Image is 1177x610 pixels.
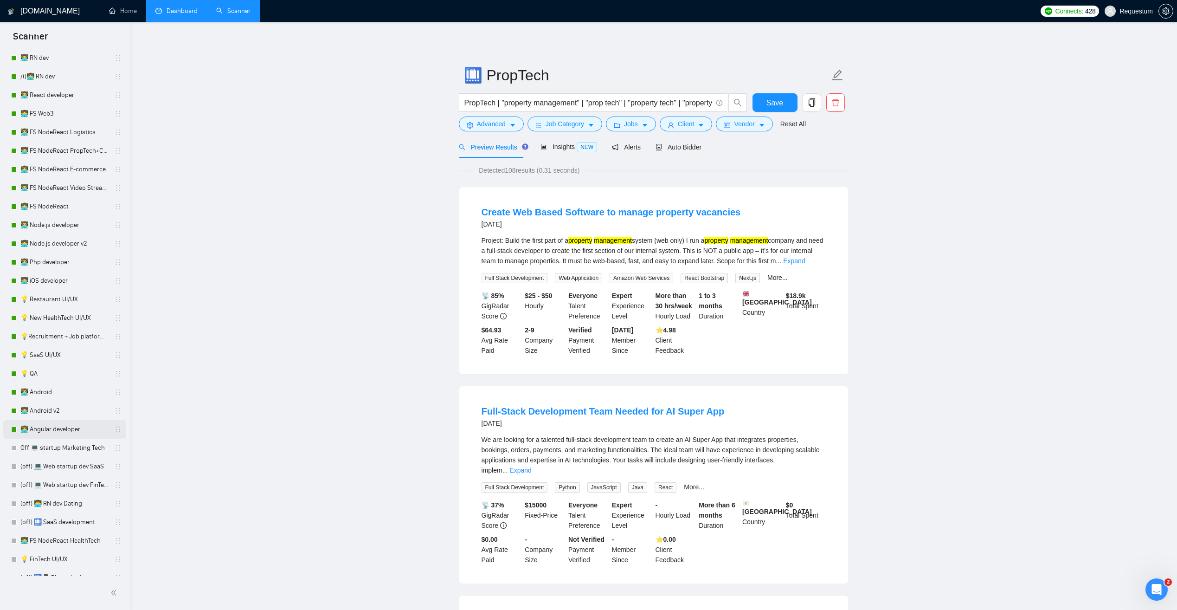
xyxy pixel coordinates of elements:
[523,500,566,531] div: Fixed-Price
[566,291,610,321] div: Talent Preference
[114,166,122,173] span: holder
[20,309,109,327] a: 💡 New HealthTech UI/UX
[464,64,830,87] input: Scanner name...
[654,325,697,356] div: Client Feedback
[568,501,598,509] b: Everyone
[459,117,524,131] button: settingAdvancedcaret-down
[612,536,614,543] b: -
[114,277,122,285] span: holder
[759,122,765,129] span: caret-down
[699,292,722,310] b: 1 to 3 months
[477,119,506,129] span: Advanced
[20,402,109,420] a: 👨‍💻 Android v2
[216,7,251,15] a: searchScanner
[753,93,798,112] button: Save
[803,98,821,107] span: copy
[114,129,122,136] span: holder
[472,165,586,175] span: Detected 108 results (0.31 seconds)
[20,420,109,439] a: 👨‍💻 Angular developer
[20,86,109,104] a: 👨‍💻 React developer
[20,49,109,67] a: 👨‍💻 RN dev
[20,532,109,550] a: 👨‍💻 FS NodeReact HealthTech
[525,501,547,509] b: $ 15000
[20,550,109,569] a: 💡 FinTech UI/UX
[114,184,122,192] span: holder
[743,500,749,506] img: 🇨🇾
[656,144,662,150] span: robot
[20,569,109,587] a: (off) 🛄📱 Photo / video apps
[697,291,740,321] div: Duration
[459,143,526,151] span: Preview Results
[656,501,658,509] b: -
[780,119,806,129] a: Reset All
[594,237,632,244] mark: management
[525,326,534,334] b: 2-9
[482,292,504,299] b: 📡 85%
[1159,7,1173,15] span: setting
[20,364,109,383] a: 💡 QA
[20,383,109,402] a: 👨‍💻 Android
[614,122,620,129] span: folder
[480,325,523,356] div: Avg Rate Paid
[114,463,122,470] span: holder
[784,291,828,321] div: Total Spent
[656,326,676,334] b: ⭐️ 4.98
[114,389,122,396] span: holder
[555,273,602,283] span: Web Application
[114,110,122,117] span: holder
[20,123,109,142] a: 👨‍💻 FS NodeReact Logistics
[523,534,566,565] div: Company Size
[464,97,712,109] input: Search Freelance Jobs...
[786,501,793,509] b: $ 0
[555,482,579,493] span: Python
[20,327,109,346] a: 💡Recruitment + Job platform UI/UX
[697,500,740,531] div: Duration
[729,98,746,107] span: search
[480,534,523,565] div: Avg Rate Paid
[114,481,122,489] span: holder
[612,501,632,509] b: Expert
[612,326,633,334] b: [DATE]
[568,326,592,334] b: Verified
[509,122,516,129] span: caret-down
[114,426,122,433] span: holder
[20,494,109,513] a: (off) 👨‍💻 RN dev Dating
[20,457,109,476] a: (off) 💻 Web startup dev SaaS
[114,314,122,322] span: holder
[482,536,498,543] b: $0.00
[1164,578,1172,586] span: 2
[740,500,784,531] div: Country
[20,142,109,160] a: 👨‍💻 FS NodeReact PropTech+CRM+ERP
[1045,7,1052,15] img: upwork-logo.png
[704,237,728,244] mark: property
[114,240,122,247] span: holder
[6,30,55,49] span: Scanner
[114,333,122,340] span: holder
[523,325,566,356] div: Company Size
[654,534,697,565] div: Client Feedback
[20,197,109,216] a: 👨‍💻 FS NodeReact
[610,325,654,356] div: Member Since
[566,500,610,531] div: Talent Preference
[724,122,730,129] span: idcard
[20,513,109,532] a: (off) 🛄 SaaS development
[20,290,109,309] a: 💡 Restaurant UI/UX
[20,104,109,123] a: 👨‍💻 FS Web3
[509,467,531,474] a: Expand
[1145,578,1168,601] iframe: Intercom live chat
[568,237,592,244] mark: property
[1055,6,1083,16] span: Connects:
[684,483,704,491] a: More...
[624,119,638,129] span: Jobs
[1107,8,1113,14] span: user
[482,235,826,266] div: Project: Build the first part of a system (web only) I run a company and need a full-stack develo...
[656,143,701,151] span: Auto Bidder
[482,418,725,429] div: [DATE]
[568,292,598,299] b: Everyone
[114,407,122,415] span: holder
[568,536,605,543] b: Not Verified
[482,501,504,509] b: 📡 37%
[20,179,109,197] a: 👨‍💻 FS NodeReact Video Streaming
[783,257,805,265] a: Expand
[656,536,676,543] b: ⭐️ 0.00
